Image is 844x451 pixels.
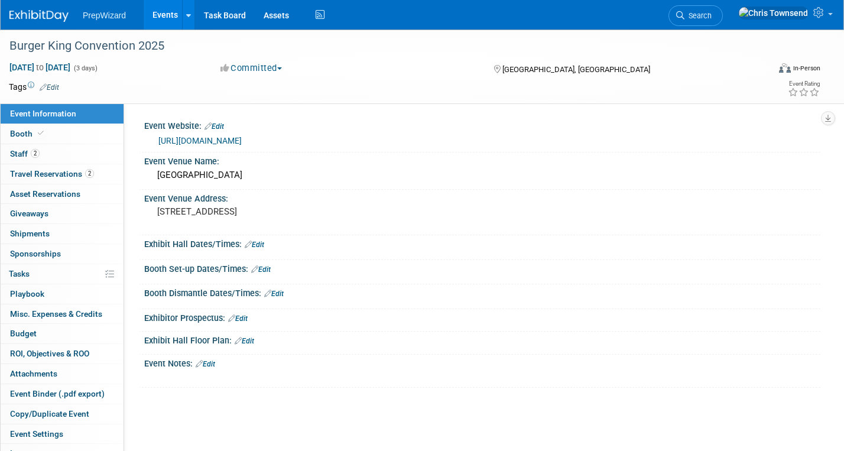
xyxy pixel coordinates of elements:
[10,289,44,298] span: Playbook
[9,62,71,73] span: [DATE] [DATE]
[10,389,105,398] span: Event Binder (.pdf export)
[700,61,820,79] div: Event Format
[144,260,820,275] div: Booth Set-up Dates/Times:
[153,166,811,184] div: [GEOGRAPHIC_DATA]
[779,63,791,73] img: Format-Inperson.png
[10,129,46,138] span: Booth
[1,404,124,424] a: Copy/Duplicate Event
[502,65,650,74] span: [GEOGRAPHIC_DATA], [GEOGRAPHIC_DATA]
[1,424,124,444] a: Event Settings
[264,290,284,298] a: Edit
[1,284,124,304] a: Playbook
[144,355,820,370] div: Event Notes:
[1,324,124,343] a: Budget
[10,109,76,118] span: Event Information
[9,269,30,278] span: Tasks
[10,329,37,338] span: Budget
[235,337,254,345] a: Edit
[204,122,224,131] a: Edit
[10,409,89,418] span: Copy/Duplicate Event
[1,224,124,244] a: Shipments
[85,169,94,178] span: 2
[10,169,94,179] span: Travel Reservations
[144,235,820,251] div: Exhibit Hall Dates/Times:
[10,189,80,199] span: Asset Reservations
[144,332,820,347] div: Exhibit Hall Floor Plan:
[144,309,820,325] div: Exhibitor Prospectus:
[40,83,59,92] a: Edit
[1,204,124,223] a: Giveaways
[9,81,59,93] td: Tags
[83,11,126,20] span: PrepWizard
[788,81,820,87] div: Event Rating
[9,10,69,22] img: ExhibitDay
[793,64,820,73] div: In-Person
[10,429,63,439] span: Event Settings
[73,64,98,72] span: (3 days)
[144,153,820,167] div: Event Venue Name:
[245,241,264,249] a: Edit
[31,149,40,158] span: 2
[1,144,124,164] a: Staff2
[1,184,124,204] a: Asset Reservations
[10,369,57,378] span: Attachments
[38,130,44,137] i: Booth reservation complete
[10,349,89,358] span: ROI, Objectives & ROO
[10,229,50,238] span: Shipments
[158,136,242,145] a: [URL][DOMAIN_NAME]
[144,190,820,205] div: Event Venue Address:
[1,304,124,324] a: Misc. Expenses & Credits
[684,11,712,20] span: Search
[1,164,124,184] a: Travel Reservations2
[34,63,46,72] span: to
[157,206,413,217] pre: [STREET_ADDRESS]
[228,314,248,323] a: Edit
[668,5,723,26] a: Search
[738,7,809,20] img: Chris Townsend
[1,344,124,364] a: ROI, Objectives & ROO
[144,284,820,300] div: Booth Dismantle Dates/Times:
[10,149,40,158] span: Staff
[1,364,124,384] a: Attachments
[1,244,124,264] a: Sponsorships
[144,117,820,132] div: Event Website:
[10,249,61,258] span: Sponsorships
[1,124,124,144] a: Booth
[10,209,48,218] span: Giveaways
[1,384,124,404] a: Event Binder (.pdf export)
[216,62,287,74] button: Committed
[1,104,124,124] a: Event Information
[10,309,102,319] span: Misc. Expenses & Credits
[251,265,271,274] a: Edit
[1,264,124,284] a: Tasks
[5,35,751,57] div: Burger King Convention 2025
[196,360,215,368] a: Edit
